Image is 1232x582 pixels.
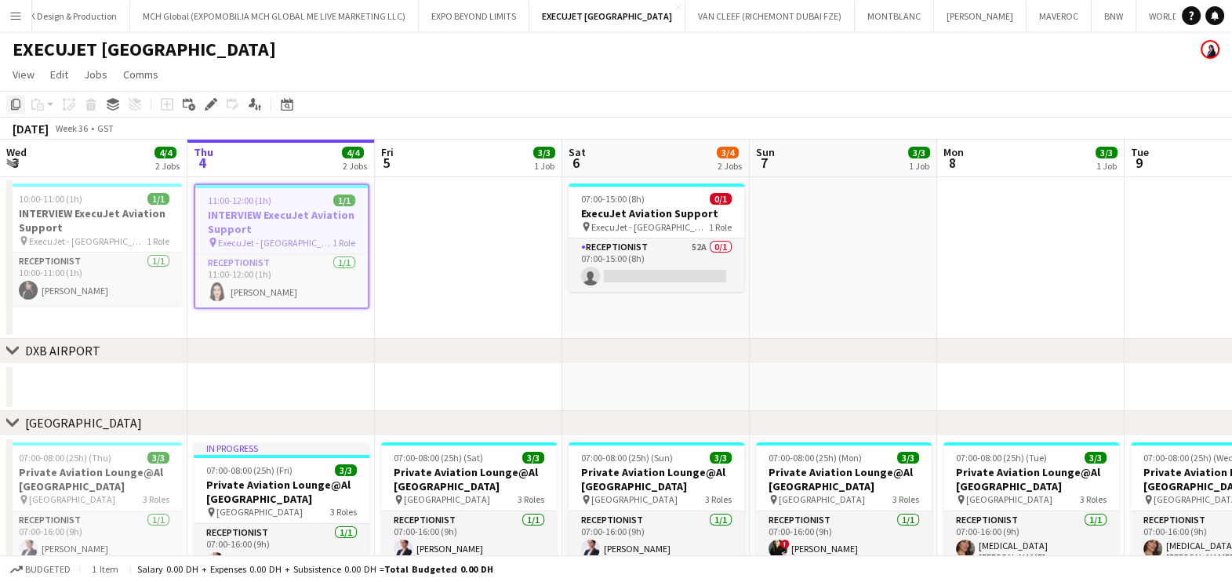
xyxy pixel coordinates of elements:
[342,147,364,158] span: 4/4
[756,145,775,159] span: Sun
[779,493,865,505] span: [GEOGRAPHIC_DATA]
[333,195,355,206] span: 1/1
[6,64,41,85] a: View
[208,195,271,206] span: 11:00-12:00 (1h)
[966,493,1052,505] span: [GEOGRAPHIC_DATA]
[1201,40,1219,59] app-user-avatar: Sarah Wannous
[13,121,49,136] div: [DATE]
[29,493,115,505] span: [GEOGRAPHIC_DATA]
[756,511,932,565] app-card-role: Receptionist1/107:00-16:00 (9h)![PERSON_NAME]
[381,465,557,493] h3: Private Aviation Lounge@Al [GEOGRAPHIC_DATA]
[1096,160,1117,172] div: 1 Job
[569,511,744,565] app-card-role: Receptionist1/107:00-16:00 (9h)[PERSON_NAME]
[44,64,75,85] a: Edit
[19,193,82,205] span: 10:00-11:00 (1h)
[569,184,744,292] app-job-card: 07:00-15:00 (8h)0/1ExecuJet Aviation Support ExecuJet - [GEOGRAPHIC_DATA]1 RoleReceptionist52A0/1...
[943,511,1119,569] app-card-role: Receptionist1/107:00-16:00 (9h)[MEDICAL_DATA][PERSON_NAME]
[78,64,114,85] a: Jobs
[1027,1,1092,31] button: MAVEROC
[1096,147,1118,158] span: 3/3
[534,160,554,172] div: 1 Job
[892,493,919,505] span: 3 Roles
[710,193,732,205] span: 0/1
[155,160,180,172] div: 2 Jobs
[335,464,357,476] span: 3/3
[6,145,27,159] span: Wed
[1085,452,1107,464] span: 3/3
[394,452,483,464] span: 07:00-08:00 (25h) (Sat)
[191,154,213,172] span: 4
[29,235,147,247] span: ExecuJet - [GEOGRAPHIC_DATA]
[943,145,964,159] span: Mon
[130,1,419,31] button: MCH Global (EXPOMOBILIA MCH GLOBAL ME LIVE MARKETING LLC)
[194,478,369,506] h3: Private Aviation Lounge@Al [GEOGRAPHIC_DATA]
[1080,493,1107,505] span: 3 Roles
[1131,145,1149,159] span: Tue
[6,511,182,565] app-card-role: Receptionist1/107:00-16:00 (9h)[PERSON_NAME]
[123,67,158,82] span: Comms
[206,464,293,476] span: 07:00-08:00 (25h) (Fri)
[1092,1,1136,31] button: BNW
[25,343,100,358] div: DXB AIRPORT
[381,145,394,159] span: Fri
[419,1,529,31] button: EXPO BEYOND LIMITS
[581,452,673,464] span: 07:00-08:00 (25h) (Sun)
[194,184,369,309] app-job-card: 11:00-12:00 (1h)1/1INTERVIEW ExecuJet Aviation Support ExecuJet - [GEOGRAPHIC_DATA]1 RoleReceptio...
[529,1,685,31] button: EXECUJET [GEOGRAPHIC_DATA]
[685,1,855,31] button: VAN CLEEF (RICHEMONT DUBAI FZE)
[343,160,367,172] div: 2 Jobs
[86,563,124,575] span: 1 item
[381,511,557,565] app-card-role: Receptionist1/107:00-16:00 (9h)[PERSON_NAME]
[522,452,544,464] span: 3/3
[216,506,303,518] span: [GEOGRAPHIC_DATA]
[195,208,368,236] h3: INTERVIEW ExecuJet Aviation Support
[705,493,732,505] span: 3 Roles
[194,442,369,455] div: In progress
[717,147,739,158] span: 3/4
[117,64,165,85] a: Comms
[908,147,930,158] span: 3/3
[591,221,709,233] span: ExecuJet - [GEOGRAPHIC_DATA]
[13,67,35,82] span: View
[566,154,586,172] span: 6
[379,154,394,172] span: 5
[19,452,111,464] span: 07:00-08:00 (25h) (Thu)
[50,67,68,82] span: Edit
[518,493,544,505] span: 3 Roles
[533,147,555,158] span: 3/3
[8,561,73,578] button: Budgeted
[569,465,744,493] h3: Private Aviation Lounge@Al [GEOGRAPHIC_DATA]
[25,564,71,575] span: Budgeted
[194,145,213,159] span: Thu
[6,206,182,235] h3: INTERVIEW ExecuJet Aviation Support
[6,465,182,493] h3: Private Aviation Lounge@Al [GEOGRAPHIC_DATA]
[13,38,276,61] h1: EXECUJET [GEOGRAPHIC_DATA]
[581,193,645,205] span: 07:00-15:00 (8h)
[52,122,91,134] span: Week 36
[569,145,586,159] span: Sat
[97,122,114,134] div: GST
[780,540,790,549] span: !
[569,238,744,292] app-card-role: Receptionist52A0/107:00-15:00 (8h)
[4,154,27,172] span: 3
[404,493,490,505] span: [GEOGRAPHIC_DATA]
[6,253,182,306] app-card-role: Receptionist1/110:00-11:00 (1h)[PERSON_NAME]
[591,493,678,505] span: [GEOGRAPHIC_DATA]
[769,452,862,464] span: 07:00-08:00 (25h) (Mon)
[855,1,934,31] button: MONTBLANC
[25,415,142,431] div: [GEOGRAPHIC_DATA]
[569,206,744,220] h3: ExecuJet Aviation Support
[756,465,932,493] h3: Private Aviation Lounge@Al [GEOGRAPHIC_DATA]
[384,563,493,575] span: Total Budgeted 0.00 DH
[333,237,355,249] span: 1 Role
[143,493,169,505] span: 3 Roles
[1128,154,1149,172] span: 9
[943,465,1119,493] h3: Private Aviation Lounge@Al [GEOGRAPHIC_DATA]
[709,221,732,233] span: 1 Role
[147,452,169,464] span: 3/3
[147,235,169,247] span: 1 Role
[718,160,742,172] div: 2 Jobs
[710,452,732,464] span: 3/3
